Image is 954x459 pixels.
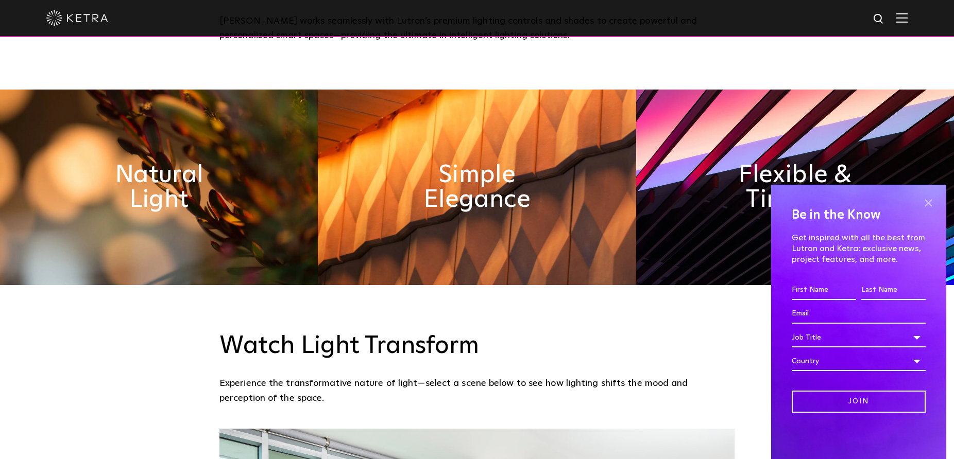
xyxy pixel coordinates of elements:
p: Get inspired with all the best from Lutron and Ketra: exclusive news, project features, and more. [792,233,926,264]
img: simple_elegance [318,90,636,285]
div: Country [792,351,926,371]
img: search icon [873,13,885,26]
input: Join [792,391,926,413]
h4: Be in the Know [792,205,926,225]
input: Last Name [861,280,926,300]
h2: Simple Elegance [400,163,554,212]
p: Experience the transformative nature of light—select a scene below to see how lighting shifts the... [219,376,729,405]
h2: Flexible & Timeless [718,163,872,212]
h3: Watch Light Transform [219,331,735,361]
img: ketra-logo-2019-white [46,10,108,26]
img: Hamburger%20Nav.svg [896,13,908,23]
input: Email [792,304,926,324]
div: Job Title [792,328,926,347]
input: First Name [792,280,856,300]
img: flexible_timeless_ketra [636,90,954,285]
h2: Natural Light [82,163,236,212]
